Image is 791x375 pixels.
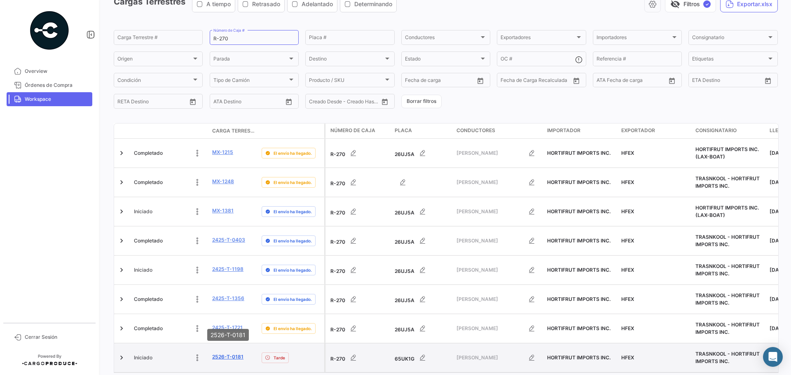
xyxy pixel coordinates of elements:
[547,238,611,244] span: HORTIFRUT IMPORTS INC.
[330,127,375,134] span: Número de Caja
[695,321,760,335] span: TRASNKOOL - HORTIFRUT IMPORTS INC.
[274,208,312,215] span: El envío ha llegado.
[330,349,388,366] div: R-270
[325,123,391,138] datatable-header-cell: Número de Caja
[547,267,611,273] span: HORTIFRUT IMPORTS INC.
[117,266,126,274] a: Expand/Collapse Row
[456,237,524,245] span: [PERSON_NAME]
[244,100,277,105] input: ATA Hasta
[117,237,126,245] a: Expand/Collapse Row
[621,208,634,214] span: HFEX
[692,79,707,84] input: Desde
[618,123,692,138] datatable-header-cell: Exportador
[134,296,163,303] span: Completado
[25,95,89,103] span: Workspace
[456,179,524,186] span: [PERSON_NAME]
[621,179,634,185] span: HFEX
[547,354,611,361] span: HORTIFRUT IMPORTS INC.
[456,354,524,361] span: [PERSON_NAME]
[117,57,192,63] span: Origen
[695,146,759,160] span: HORTIFRUT IMPORTS INC. (LAX-BOAT)
[395,145,450,161] div: 26UJ5A
[703,0,711,8] span: ✓
[212,207,234,214] a: MX-1381
[134,237,163,245] span: Completado
[501,36,575,42] span: Exportadores
[453,123,544,138] datatable-header-cell: Conductores
[405,36,479,42] span: Conductores
[547,179,611,185] span: HORTIFRUT IMPORTS INC.
[134,325,163,332] span: Completado
[117,100,132,105] input: Desde
[621,150,634,156] span: HFEX
[456,266,524,274] span: [PERSON_NAME]
[117,79,192,84] span: Condición
[274,354,285,361] span: Tarde
[25,68,89,75] span: Overview
[212,127,255,135] span: Carga Terrestre #
[309,57,383,63] span: Destino
[213,79,288,84] span: Tipo de Camión
[695,292,760,306] span: TRASNKOOL - HORTIFRUT IMPORTS INC.
[330,320,388,337] div: R-270
[330,291,388,307] div: R-270
[274,238,312,244] span: El envío ha llegado.
[621,325,634,331] span: HFEX
[762,75,774,87] button: Open calendar
[501,79,515,84] input: Desde
[7,78,92,92] a: Órdenes de Compra
[345,100,378,105] input: Creado Hasta
[597,79,622,84] input: ATA Desde
[134,149,163,157] span: Completado
[666,75,678,87] button: Open calendar
[117,354,126,362] a: Expand/Collapse Row
[621,127,655,134] span: Exportador
[309,79,383,84] span: Producto / SKU
[521,79,554,84] input: Hasta
[713,79,746,84] input: Hasta
[395,262,450,278] div: 26UJ5A
[212,266,243,273] a: 2425-T-1198
[134,354,152,361] span: Iniciado
[209,124,258,138] datatable-header-cell: Carga Terrestre #
[213,100,239,105] input: ATA Desde
[212,236,245,244] a: 2425-T-0403
[695,175,760,189] span: TRASNKOOL - HORTIFRUT IMPORTS INC.
[274,150,312,156] span: El envío ha llegado.
[117,207,126,216] a: Expand/Collapse Row
[283,95,295,108] button: Open calendar
[274,267,312,273] span: El envío ha llegado.
[570,75,583,87] button: Open calendar
[395,320,450,337] div: 26UJ5A
[547,296,611,302] span: HORTIFRUT IMPORTS INC.
[456,149,524,157] span: [PERSON_NAME]
[330,174,388,191] div: R-270
[401,95,442,108] button: Borrar filtros
[330,262,388,278] div: R-270
[621,238,634,244] span: HFEX
[692,123,766,138] datatable-header-cell: Consignatario
[621,354,634,361] span: HFEX
[213,57,288,63] span: Parada
[117,149,126,157] a: Expand/Collapse Row
[134,208,152,215] span: Iniciado
[274,179,312,186] span: El envío ha llegado.
[627,79,660,84] input: ATA Hasta
[456,127,495,134] span: Conductores
[474,75,487,87] button: Open calendar
[692,36,766,42] span: Consignatario
[379,95,391,108] button: Open calendar
[25,333,89,341] span: Cerrar Sesión
[547,150,611,156] span: HORTIFRUT IMPORTS INC.
[395,349,450,366] div: 65UK1G
[544,123,618,138] datatable-header-cell: Importador
[395,291,450,307] div: 26UJ5A
[207,329,249,341] div: 2526-T-0181
[426,79,459,84] input: Hasta
[274,325,312,332] span: El envío ha llegado.
[309,100,339,105] input: Creado Desde
[763,347,783,367] div: Abrir Intercom Messenger
[547,208,611,214] span: HORTIFRUT IMPORTS INC.
[695,205,759,218] span: HORTIFRUT IMPORTS INC. (LAX-BOAT)
[330,233,388,249] div: R-270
